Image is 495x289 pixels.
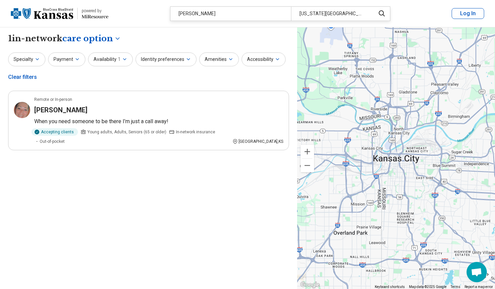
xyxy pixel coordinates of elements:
a: Blue Cross Blue Shield Kansaspowered by [11,5,108,22]
button: Amenities [199,52,239,66]
span: 1 [118,56,121,63]
button: Zoom out [301,159,314,172]
button: Availability1 [88,52,133,66]
div: powered by [82,8,108,14]
h1: 1 in-network [8,33,121,44]
a: Report a map error [465,285,493,289]
div: [PERSON_NAME] [170,7,291,21]
button: Zoom in [301,145,314,158]
span: Young adults, Adults, Seniors (65 or older) [87,129,166,135]
button: Log In [452,8,484,19]
button: Identity preferences [136,52,197,66]
h3: [PERSON_NAME] [34,105,87,115]
button: Specialty [8,52,45,66]
p: Remote or In-person [34,96,72,103]
a: Terms (opens in new tab) [451,285,460,289]
button: Care options [62,33,121,44]
span: Out-of-pocket [40,138,65,144]
div: [US_STATE][GEOGRAPHIC_DATA], [GEOGRAPHIC_DATA] [291,7,371,21]
div: Accepting clients [32,128,78,136]
div: Clear filters [8,69,37,85]
span: In-network insurance [176,129,215,135]
div: [GEOGRAPHIC_DATA] , KS [232,138,283,144]
span: care option [62,33,113,44]
img: Blue Cross Blue Shield Kansas [11,5,73,22]
button: Payment [48,52,85,66]
button: Accessibility [242,52,286,66]
p: When you need someone to be there I’m just a call away! [34,117,283,126]
div: Open chat [467,262,487,282]
span: Map data ©2025 Google [409,285,447,289]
